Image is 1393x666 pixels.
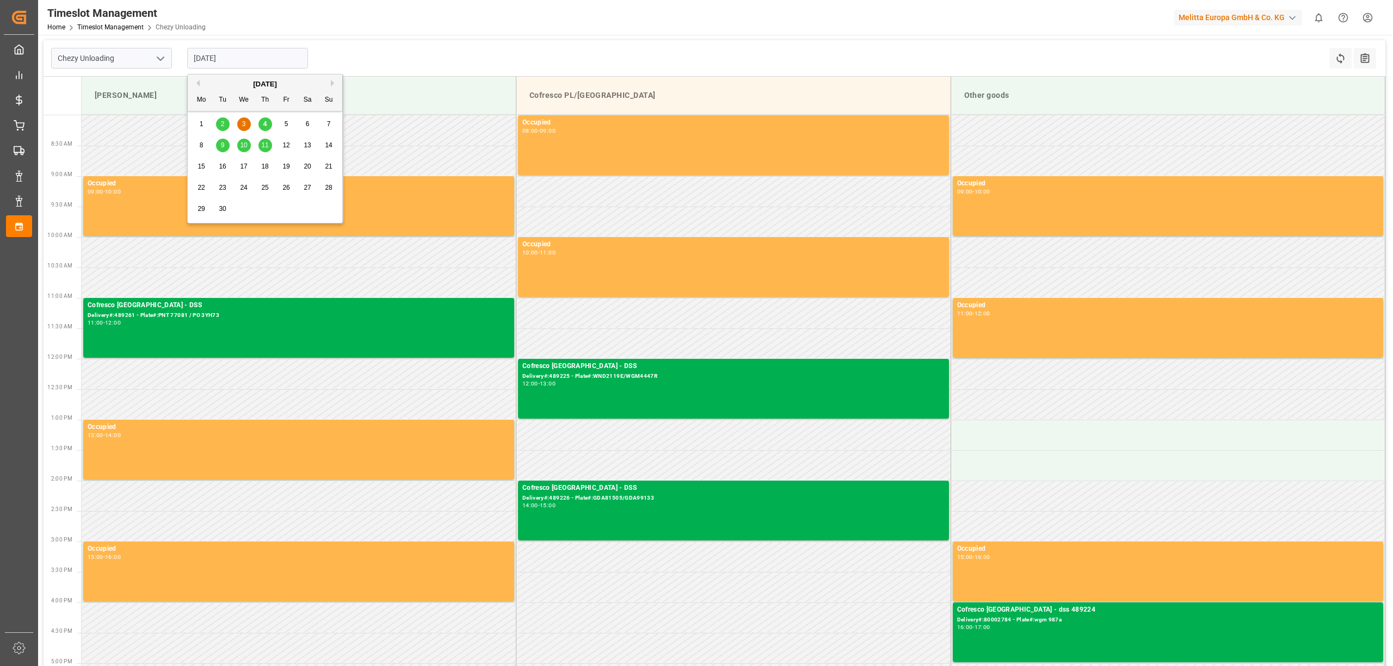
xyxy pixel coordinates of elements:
div: 10:00 [105,189,121,194]
span: 12:00 PM [47,354,72,360]
div: Choose Monday, September 15th, 2025 [195,160,208,173]
div: 14:00 [522,503,538,508]
div: Choose Friday, September 12th, 2025 [280,139,293,152]
div: Choose Sunday, September 14th, 2025 [322,139,336,152]
div: Choose Wednesday, September 10th, 2025 [237,139,251,152]
div: 09:00 [88,189,103,194]
span: 20 [304,163,311,170]
div: Cofresco [GEOGRAPHIC_DATA] - dss 489224 [957,605,1379,615]
div: Occupied [957,544,1379,555]
span: 25 [261,184,268,191]
div: Su [322,94,336,107]
input: Type to search/select [51,48,172,69]
div: Choose Tuesday, September 9th, 2025 [216,139,230,152]
div: month 2025-09 [191,114,340,220]
div: 09:00 [957,189,973,194]
span: 2 [221,120,225,128]
div: Delivery#:489226 - Plate#:GDA81505/GDA99133 [522,494,945,503]
div: 15:00 [88,555,103,559]
div: 16:00 [105,555,121,559]
span: 17 [240,163,247,170]
span: 11 [261,141,268,149]
div: 12:00 [105,320,121,325]
div: Choose Monday, September 22nd, 2025 [195,181,208,195]
span: 1:30 PM [51,445,72,451]
div: Choose Friday, September 26th, 2025 [280,181,293,195]
div: [DATE] [188,79,342,90]
div: Cofresco PL/[GEOGRAPHIC_DATA] [525,85,942,105]
div: Occupied [88,178,510,189]
span: 10 [240,141,247,149]
div: Choose Monday, September 1st, 2025 [195,117,208,131]
div: Occupied [957,178,1379,189]
div: - [538,503,540,508]
span: 15 [198,163,205,170]
div: Choose Tuesday, September 16th, 2025 [216,160,230,173]
span: 21 [325,163,332,170]
div: We [237,94,251,107]
span: 10:30 AM [47,263,72,269]
button: Melitta Europa GmbH & Co. KG [1174,7,1306,28]
div: 11:00 [540,250,556,255]
div: Choose Sunday, September 7th, 2025 [322,117,336,131]
div: Choose Saturday, September 6th, 2025 [301,117,315,131]
button: Help Center [1331,5,1355,30]
div: 13:00 [88,433,103,438]
div: Choose Saturday, September 27th, 2025 [301,181,315,195]
div: 12:00 [522,381,538,386]
div: Cofresco [GEOGRAPHIC_DATA] - DSS [522,483,945,494]
div: Choose Monday, September 8th, 2025 [195,139,208,152]
span: 12 [282,141,289,149]
div: 17:00 [975,625,990,630]
span: 28 [325,184,332,191]
div: - [972,311,974,316]
div: - [972,625,974,630]
span: 23 [219,184,226,191]
span: 16 [219,163,226,170]
div: Choose Monday, September 29th, 2025 [195,202,208,216]
div: 13:00 [540,381,556,386]
span: 24 [240,184,247,191]
div: Occupied [88,544,510,555]
span: 2:00 PM [51,476,72,482]
span: 2:30 PM [51,506,72,512]
div: - [103,189,105,194]
div: Choose Tuesday, September 23rd, 2025 [216,181,230,195]
span: 3:30 PM [51,567,72,573]
div: 16:00 [957,625,973,630]
div: 14:00 [105,433,121,438]
span: 10:00 AM [47,232,72,238]
div: Choose Wednesday, September 17th, 2025 [237,160,251,173]
div: - [103,555,105,559]
span: 4 [263,120,267,128]
div: Delivery#:80002784 - Plate#:wgm 987a [957,615,1379,625]
div: - [538,250,540,255]
div: 11:00 [88,320,103,325]
div: Choose Saturday, September 20th, 2025 [301,160,315,173]
div: Occupied [522,117,945,128]
div: Other goods [960,85,1377,105]
div: Timeslot Management [47,5,206,21]
span: 19 [282,163,289,170]
div: Choose Thursday, September 11th, 2025 [258,139,272,152]
div: 08:00 [522,128,538,133]
div: Fr [280,94,293,107]
span: 9:00 AM [51,171,72,177]
span: 4:30 PM [51,628,72,634]
div: Occupied [522,239,945,250]
div: Mo [195,94,208,107]
div: Choose Friday, September 5th, 2025 [280,117,293,131]
div: Choose Wednesday, September 24th, 2025 [237,181,251,195]
div: Choose Sunday, September 21st, 2025 [322,160,336,173]
div: Choose Tuesday, September 30th, 2025 [216,202,230,216]
span: 29 [198,205,205,213]
span: 9:30 AM [51,202,72,208]
span: 3 [242,120,246,128]
button: Next Month [331,80,337,86]
div: [PERSON_NAME] [90,85,507,105]
div: Occupied [957,300,1379,311]
div: Choose Friday, September 19th, 2025 [280,160,293,173]
div: Delivery#:489225 - Plate#:WND2119E/WGM4447R [522,372,945,381]
button: show 0 new notifications [1306,5,1331,30]
span: 1:00 PM [51,415,72,421]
